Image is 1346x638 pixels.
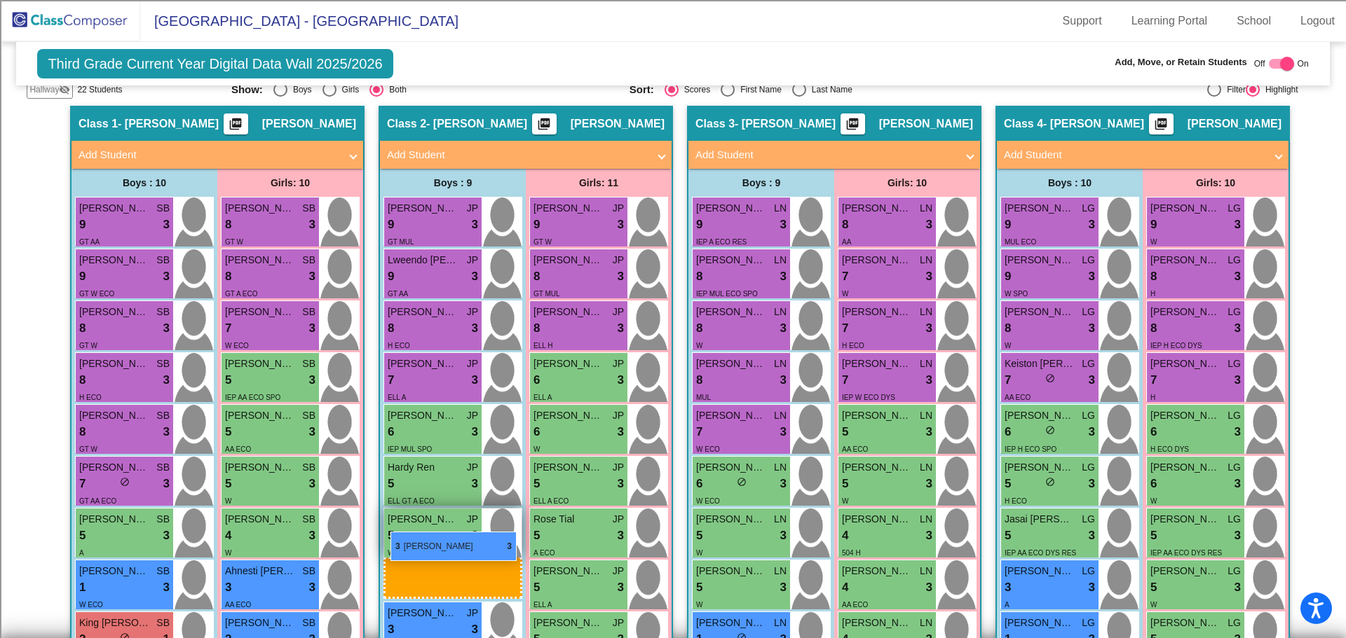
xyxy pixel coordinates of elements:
span: [PERSON_NAME] [571,117,665,131]
mat-panel-title: Add Student [695,147,956,163]
div: Girls: 11 [526,169,672,197]
mat-radio-group: Select an option [231,83,619,97]
span: [PERSON_NAME] [696,356,766,371]
span: Third Grade Current Year Digital Data Wall 2025/2026 [37,49,393,78]
span: W [842,290,848,298]
span: [PERSON_NAME] [842,305,912,319]
mat-radio-group: Select an option [630,83,1017,97]
span: W SPO [1005,290,1028,298]
span: JP [613,408,624,423]
div: Rename Outline [6,119,1340,132]
div: Newspaper [6,207,1340,220]
span: H ECO DYS [1150,445,1189,453]
span: SB [302,356,315,371]
span: GT MUL [388,238,414,246]
div: Scores [679,83,710,96]
span: - [PERSON_NAME] [118,117,219,131]
span: 3 [1235,371,1241,389]
span: do_not_disturb_alt [1045,425,1055,435]
div: BOOK [6,411,1340,424]
span: LG [1082,356,1095,371]
span: [PERSON_NAME] [225,305,295,319]
span: 3 [618,268,624,286]
span: [PERSON_NAME] [1150,408,1221,423]
span: 3 [780,423,787,441]
span: H [1150,290,1155,298]
span: [PERSON_NAME] [PERSON_NAME] [533,356,604,371]
div: JOURNAL [6,436,1340,449]
div: Options [6,56,1340,69]
span: SB [156,356,170,371]
span: [PERSON_NAME] [PERSON_NAME] [225,356,295,371]
span: LN [920,201,932,216]
span: [PERSON_NAME] [PERSON_NAME] [388,201,458,216]
span: Lweendo [PERSON_NAME] [388,253,458,268]
span: MUL [696,394,711,401]
span: 3 [618,371,624,389]
span: Show: [231,83,263,96]
div: Sort New > Old [6,18,1340,31]
span: LN [774,305,787,319]
span: 3 [163,423,170,441]
span: W [1005,342,1011,349]
span: 8 [696,319,702,338]
span: 8 [1150,319,1157,338]
span: SB [302,253,315,268]
span: IEP MUL SPO [388,445,432,453]
span: AA ECO [225,445,251,453]
span: 3 [618,216,624,234]
span: 3 [163,371,170,389]
span: IEP H ECO DYS [1150,342,1202,349]
span: - [PERSON_NAME] [1043,117,1144,131]
div: Boys : 10 [997,169,1143,197]
span: 3 [472,319,478,338]
span: 9 [533,216,540,234]
span: 3 [1089,423,1095,441]
span: GT W [79,342,97,349]
mat-icon: visibility_off [59,84,70,95]
span: AA ECO [842,445,868,453]
span: 7 [388,371,394,389]
span: 3 [472,268,478,286]
span: 9 [1005,268,1011,286]
span: [PERSON_NAME] [533,460,604,475]
div: Journal [6,182,1340,195]
button: Print Students Details [841,113,865,134]
span: LG [1228,201,1241,216]
input: Search sources [6,462,130,476]
span: 3 [163,319,170,338]
div: DELETE [6,323,1340,335]
span: 3 [780,268,787,286]
span: 3 [1235,216,1241,234]
span: W [696,342,702,349]
span: [PERSON_NAME] [1150,356,1221,371]
span: 3 [1089,319,1095,338]
span: [PERSON_NAME] [79,201,149,216]
span: JP [467,201,478,216]
span: 3 [1089,371,1095,389]
div: Filter [1221,83,1246,96]
button: Print Students Details [532,113,557,134]
div: Highlight [1260,83,1298,96]
span: LN [920,356,932,371]
span: [PERSON_NAME] [PERSON_NAME] [1005,201,1075,216]
span: 8 [533,319,540,338]
div: Boys : 10 [72,169,217,197]
span: [PERSON_NAME] [842,201,912,216]
div: Move To ... [6,94,1340,106]
span: LG [1228,408,1241,423]
span: IEP A ECO RES [696,238,747,246]
span: GT AA [79,238,100,246]
div: Magazine [6,195,1340,207]
span: 3 [618,319,624,338]
span: 8 [533,268,540,286]
span: [PERSON_NAME] [PERSON_NAME] [842,253,912,268]
span: JP [613,305,624,319]
div: Last Name [806,83,852,96]
span: 3 [309,319,315,338]
span: Off [1254,57,1265,70]
span: 8 [696,371,702,389]
span: 8 [79,371,86,389]
div: Search for Source [6,169,1340,182]
span: 3 [163,216,170,234]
